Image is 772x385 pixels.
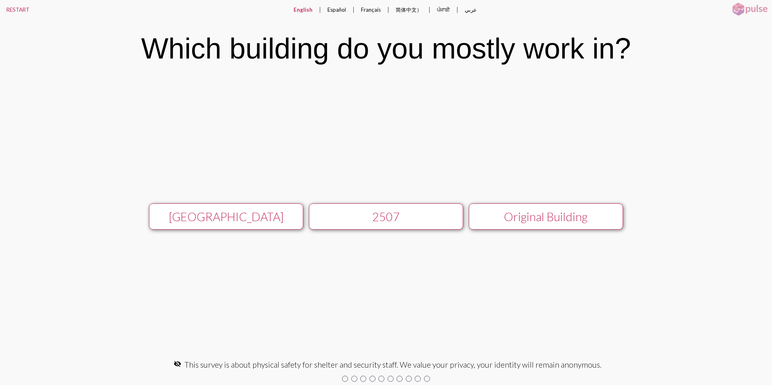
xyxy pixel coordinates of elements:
div: Original Building [477,210,615,224]
mat-icon: visibility_off [174,360,181,368]
span: This survey is about physical safety for shelter and security staff. We value your privacy, your ... [185,360,602,369]
button: 2507 [309,203,463,230]
img: pulsehorizontalsmall.png [730,2,770,17]
div: Which building do you mostly work in? [141,32,631,65]
div: 2507 [317,210,455,224]
div: [GEOGRAPHIC_DATA] [157,210,295,224]
button: [GEOGRAPHIC_DATA] [149,203,303,230]
button: Original Building [469,203,623,230]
